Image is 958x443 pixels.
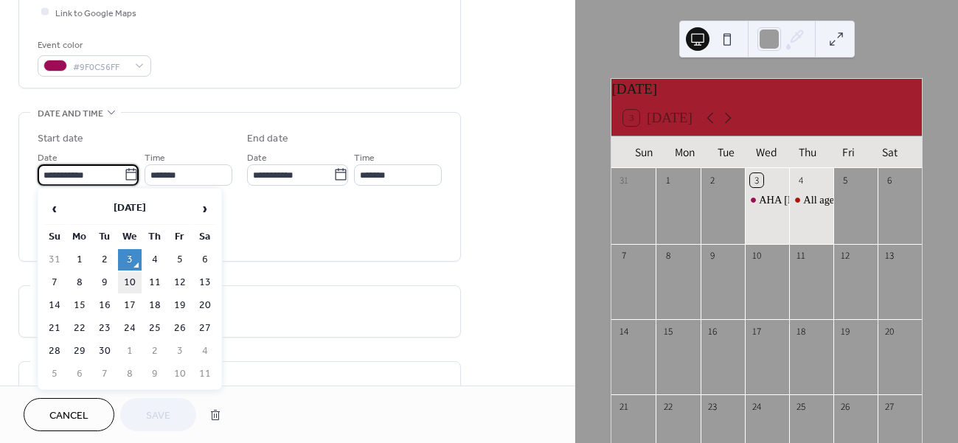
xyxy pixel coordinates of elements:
td: 2 [143,341,167,362]
th: Mo [68,226,91,248]
div: Wed [746,136,788,168]
td: 7 [43,272,66,293]
div: 9 [706,249,719,262]
div: 17 [750,324,763,338]
td: 23 [93,318,117,339]
div: 20 [883,324,896,338]
td: 1 [68,249,91,271]
div: 5 [839,173,852,186]
td: 26 [168,318,192,339]
span: Date and time [38,106,103,122]
td: 21 [43,318,66,339]
td: 9 [143,363,167,385]
div: Sat [869,136,910,168]
div: All ages First Aid/CPR/AED $85 Blended [789,192,833,207]
td: 8 [68,272,91,293]
td: 31 [43,249,66,271]
div: 31 [617,173,631,186]
span: Time [145,150,165,165]
div: Sun [623,136,664,168]
td: 11 [193,363,217,385]
div: 25 [794,400,808,414]
div: [DATE] [611,79,922,100]
td: 6 [68,363,91,385]
div: 4 [794,173,808,186]
div: 3 [750,173,763,186]
td: 5 [43,363,66,385]
div: Thu [787,136,828,168]
td: 30 [93,341,117,362]
div: 8 [662,249,675,262]
span: › [194,194,216,223]
th: Fr [168,226,192,248]
td: 17 [118,295,142,316]
td: 16 [93,295,117,316]
div: 27 [883,400,896,414]
td: 6 [193,249,217,271]
td: 11 [143,272,167,293]
td: 20 [193,295,217,316]
td: 5 [168,249,192,271]
td: 19 [168,295,192,316]
div: 11 [794,249,808,262]
div: 19 [839,324,852,338]
span: Cancel [49,408,88,424]
td: 22 [68,318,91,339]
th: Sa [193,226,217,248]
div: 26 [839,400,852,414]
th: Su [43,226,66,248]
div: AHA [MEDICAL_DATA] Classroom [759,192,920,207]
td: 12 [168,272,192,293]
div: 22 [662,400,675,414]
div: 14 [617,324,631,338]
td: 10 [168,363,192,385]
div: 16 [706,324,719,338]
td: 4 [143,249,167,271]
td: 18 [143,295,167,316]
div: Fri [828,136,870,168]
td: 9 [93,272,117,293]
div: 24 [750,400,763,414]
span: #9F0C56FF [73,59,128,74]
span: Link to Google Maps [55,5,136,21]
td: 8 [118,363,142,385]
div: 7 [617,249,631,262]
div: 1 [662,173,675,186]
td: 3 [168,341,192,362]
td: 7 [93,363,117,385]
td: 4 [193,341,217,362]
div: AHA Basic Life Support Classroom [745,192,789,207]
div: 13 [883,249,896,262]
td: 29 [68,341,91,362]
th: Tu [93,226,117,248]
td: 13 [193,272,217,293]
td: 10 [118,272,142,293]
td: 24 [118,318,142,339]
button: Cancel [24,398,114,431]
div: 15 [662,324,675,338]
div: 21 [617,400,631,414]
td: 15 [68,295,91,316]
td: 1 [118,341,142,362]
div: Start date [38,131,83,147]
div: Event color [38,38,148,53]
div: Tue [705,136,746,168]
div: Mon [664,136,706,168]
td: 2 [93,249,117,271]
div: 12 [839,249,852,262]
td: 25 [143,318,167,339]
div: 6 [883,173,896,186]
th: [DATE] [68,193,192,225]
th: We [118,226,142,248]
td: 27 [193,318,217,339]
span: Date [247,150,267,165]
div: 10 [750,249,763,262]
div: 23 [706,400,719,414]
span: Time [354,150,375,165]
td: 3 [118,249,142,271]
div: End date [247,131,288,147]
td: 28 [43,341,66,362]
div: 2 [706,173,719,186]
th: Th [143,226,167,248]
